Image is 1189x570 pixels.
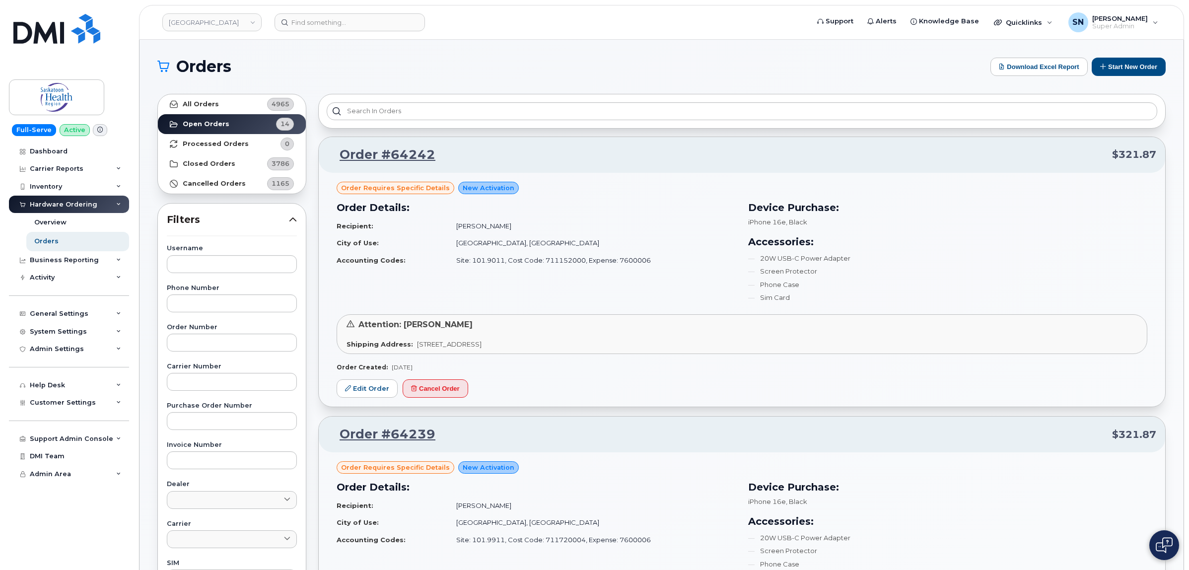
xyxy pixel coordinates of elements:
[167,403,297,409] label: Purchase Order Number
[447,234,736,252] td: [GEOGRAPHIC_DATA], [GEOGRAPHIC_DATA]
[158,154,306,174] a: Closed Orders3786
[183,180,246,188] strong: Cancelled Orders
[327,102,1157,120] input: Search in orders
[183,100,219,108] strong: All Orders
[447,252,736,269] td: Site: 101.9011, Cost Code: 711152000, Expense: 7600006
[447,514,736,531] td: [GEOGRAPHIC_DATA], [GEOGRAPHIC_DATA]
[748,560,1148,569] li: Phone Case
[748,200,1148,215] h3: Device Purchase:
[167,285,297,291] label: Phone Number
[167,560,297,567] label: SIM
[337,518,379,526] strong: City of Use:
[417,340,482,348] span: [STREET_ADDRESS]
[337,536,406,544] strong: Accounting Codes:
[447,531,736,549] td: Site: 101.9911, Cost Code: 711720004, Expense: 7600006
[158,134,306,154] a: Processed Orders0
[748,498,786,505] span: iPhone 16e
[392,363,413,371] span: [DATE]
[341,463,450,472] span: Order requires Specific details
[447,217,736,235] td: [PERSON_NAME]
[167,521,297,527] label: Carrier
[1112,427,1156,442] span: $321.87
[337,200,736,215] h3: Order Details:
[748,280,1148,289] li: Phone Case
[337,363,388,371] strong: Order Created:
[1156,537,1173,553] img: Open chat
[748,546,1148,556] li: Screen Protector
[748,514,1148,529] h3: Accessories:
[158,174,306,194] a: Cancelled Orders1165
[167,363,297,370] label: Carrier Number
[337,480,736,495] h3: Order Details:
[447,497,736,514] td: [PERSON_NAME]
[337,239,379,247] strong: City of Use:
[285,139,289,148] span: 0
[748,480,1148,495] h3: Device Purchase:
[167,213,289,227] span: Filters
[748,234,1148,249] h3: Accessories:
[337,222,373,230] strong: Recipient:
[347,340,413,348] strong: Shipping Address:
[748,533,1148,543] li: 20W USB-C Power Adapter
[280,119,289,129] span: 14
[358,320,473,329] span: Attention: [PERSON_NAME]
[341,183,450,193] span: Order requires Specific details
[463,183,514,193] span: New Activation
[167,245,297,252] label: Username
[748,218,786,226] span: iPhone 16e
[272,99,289,109] span: 4965
[183,140,249,148] strong: Processed Orders
[272,179,289,188] span: 1165
[748,267,1148,276] li: Screen Protector
[337,256,406,264] strong: Accounting Codes:
[748,254,1148,263] li: 20W USB-C Power Adapter
[183,120,229,128] strong: Open Orders
[748,293,1148,302] li: Sim Card
[167,324,297,331] label: Order Number
[337,379,398,398] a: Edit Order
[1112,147,1156,162] span: $321.87
[990,58,1088,76] button: Download Excel Report
[463,463,514,472] span: New Activation
[167,481,297,488] label: Dealer
[337,501,373,509] strong: Recipient:
[158,114,306,134] a: Open Orders14
[786,498,807,505] span: , Black
[176,59,231,74] span: Orders
[1092,58,1166,76] button: Start New Order
[786,218,807,226] span: , Black
[403,379,468,398] button: Cancel Order
[272,159,289,168] span: 3786
[328,146,435,164] a: Order #64242
[183,160,235,168] strong: Closed Orders
[328,426,435,443] a: Order #64239
[167,442,297,448] label: Invoice Number
[158,94,306,114] a: All Orders4965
